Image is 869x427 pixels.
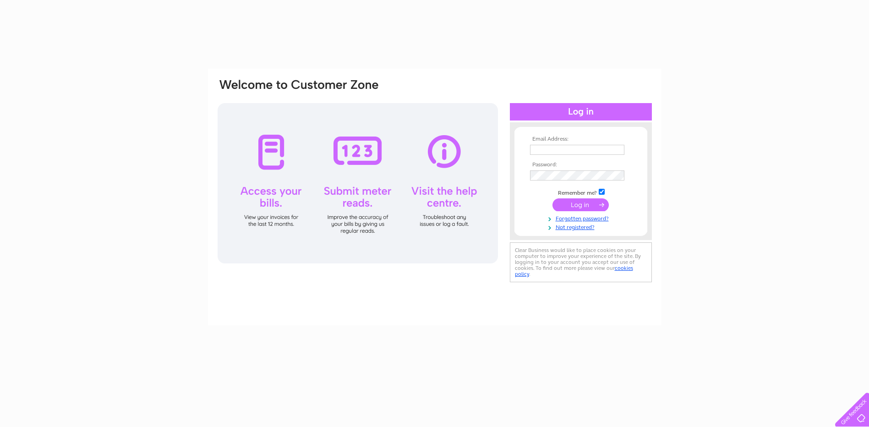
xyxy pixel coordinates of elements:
[515,265,633,277] a: cookies policy
[510,242,652,282] div: Clear Business would like to place cookies on your computer to improve your experience of the sit...
[530,222,634,231] a: Not registered?
[528,187,634,197] td: Remember me?
[552,198,609,211] input: Submit
[528,136,634,142] th: Email Address:
[530,213,634,222] a: Forgotten password?
[528,162,634,168] th: Password:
